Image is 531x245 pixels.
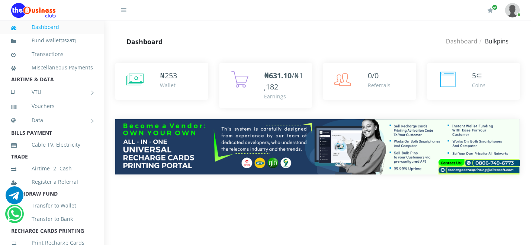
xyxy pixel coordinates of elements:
a: ₦253 Wallet [115,63,208,100]
span: Renew/Upgrade Subscription [492,4,498,10]
a: Dashboard [446,37,477,45]
a: Fund wallet[252.97] [11,32,93,49]
a: Transactions [11,46,93,63]
a: Data [11,111,93,130]
div: ⊆ [472,70,486,81]
a: VTU [11,83,93,101]
b: ₦631.10 [264,71,292,81]
li: Bulkpins [477,37,509,46]
img: User [505,3,520,17]
div: Wallet [160,81,177,89]
img: Logo [11,3,56,18]
a: Dashboard [11,19,93,36]
div: Referrals [368,81,390,89]
i: Renew/Upgrade Subscription [487,7,493,13]
div: ₦ [160,70,177,81]
span: 5 [472,71,476,81]
a: Airtime -2- Cash [11,160,93,177]
span: 253 [165,71,177,81]
strong: Dashboard [126,37,162,46]
a: Chat for support [7,210,22,223]
span: /₦1,182 [264,71,303,92]
a: ₦631.10/₦1,182 Earnings [219,63,312,108]
a: Miscellaneous Payments [11,59,93,76]
div: Earnings [264,92,305,100]
a: Chat for support [6,192,23,204]
a: Vouchers [11,98,93,115]
small: [ ] [61,38,76,43]
a: 0/0 Referrals [323,63,416,100]
img: multitenant_rcp.png [115,119,520,174]
a: Transfer to Wallet [11,197,93,214]
span: 0/0 [368,71,379,81]
b: 252.97 [62,38,74,43]
a: Cable TV, Electricity [11,136,93,153]
a: Register a Referral [11,173,93,190]
a: Transfer to Bank [11,210,93,228]
div: Coins [472,81,486,89]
